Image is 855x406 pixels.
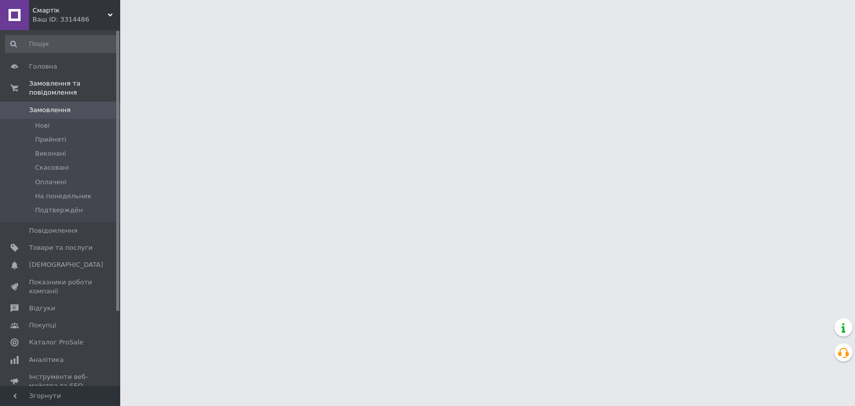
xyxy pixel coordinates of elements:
span: Інструменти веб-майстра та SEO [29,372,93,390]
div: Ваш ID: 3314486 [33,15,120,24]
span: [DEMOGRAPHIC_DATA] [29,260,103,269]
span: Товари та послуги [29,243,93,252]
span: Смартік [33,6,108,15]
span: Оплачені [35,178,67,187]
span: Прийняті [35,135,66,144]
span: Відгуки [29,304,55,313]
input: Пошук [5,35,118,53]
span: На понедельник [35,192,92,201]
span: Скасовані [35,163,69,172]
span: Замовлення та повідомлення [29,79,120,97]
span: Виконані [35,149,66,158]
span: Нові [35,121,50,130]
span: Подтверждён [35,206,83,215]
span: Головна [29,62,57,71]
span: Повідомлення [29,226,78,235]
span: Показники роботи компанії [29,278,93,296]
span: Замовлення [29,106,71,115]
span: Каталог ProSale [29,338,83,347]
span: Аналітика [29,355,64,364]
span: Покупці [29,321,56,330]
